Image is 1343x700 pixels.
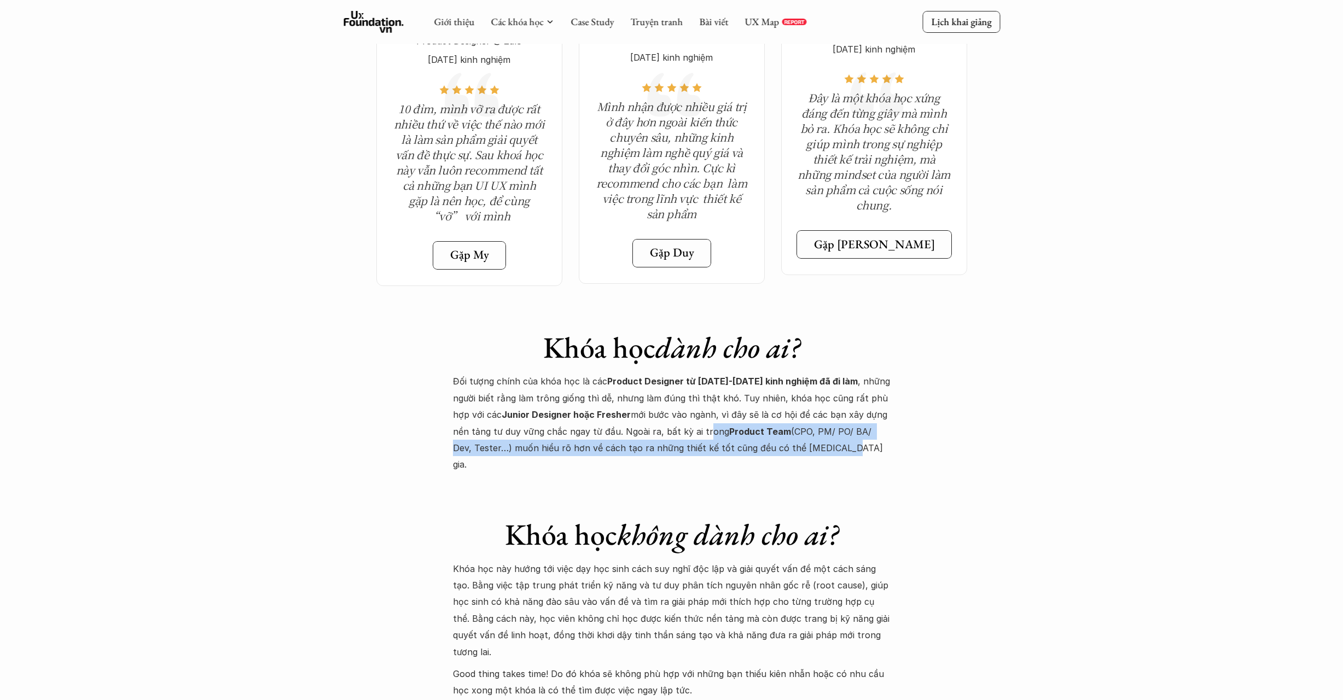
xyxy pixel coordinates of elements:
p: Đối tượng chính của khóa học là các , những người biết rằng làm trông giống thì dễ, nhưng làm đún... [453,373,891,472]
strong: Product Team [729,426,791,437]
a: Gặp Duy [632,239,711,267]
h1: Khóa học [453,330,891,365]
p: [DATE] kinh nghiệm [393,51,546,68]
p: [DATE] kinh nghiệm [595,49,748,66]
h5: Gặp Duy [650,246,694,260]
h5: Gặp [PERSON_NAME] [814,237,935,252]
a: Giới thiệu [434,15,474,28]
a: Gặp [PERSON_NAME] [797,230,952,259]
a: UX Map [745,15,779,28]
p: [DATE] kinh nghiệm [798,41,951,57]
em: Đây là một khóa học xứng đáng đến từng giây mà mình bỏ ra. Khóa học sẽ không chỉ giúp mình trong ... [798,90,953,213]
a: Gặp My [433,241,506,270]
em: dành cho ai? [655,328,800,366]
strong: Product Designer từ [DATE]-[DATE] kinh nghiệm đã đi làm [607,376,858,387]
em: Mình nhận được nhiều giá trị ở đây hơn ngoài kiến thức chuyên sâu, những kinh nghiệm làm nghề quý... [596,98,749,221]
em: 10 đỉm, mình vỡ ra được rất nhiều thứ về việc thế nào mới là làm sản phẩm giải quyết vấn đề thực ... [394,101,547,224]
a: Bài viết [699,15,728,28]
p: REPORT [784,19,804,25]
a: Case Study [571,15,614,28]
h5: Gặp My [450,248,489,262]
a: Truyện tranh [630,15,683,28]
a: Các khóa học [491,15,543,28]
p: Khóa học này hướng tới việc dạy học sinh cách suy nghĩ độc lập và giải quyết vấn đề một cách sáng... [453,561,891,660]
h1: Khóa học [453,517,891,552]
p: Good thing takes time! Do đó khóa sẽ không phù hợp với những bạn thiếu kiên nhẫn hoặc có nhu cầu ... [453,666,891,699]
p: Lịch khai giảng [931,15,991,28]
a: Lịch khai giảng [922,11,1000,32]
em: không dành cho ai? [617,515,838,553]
strong: Junior Designer hoặc Fresher [502,409,631,420]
